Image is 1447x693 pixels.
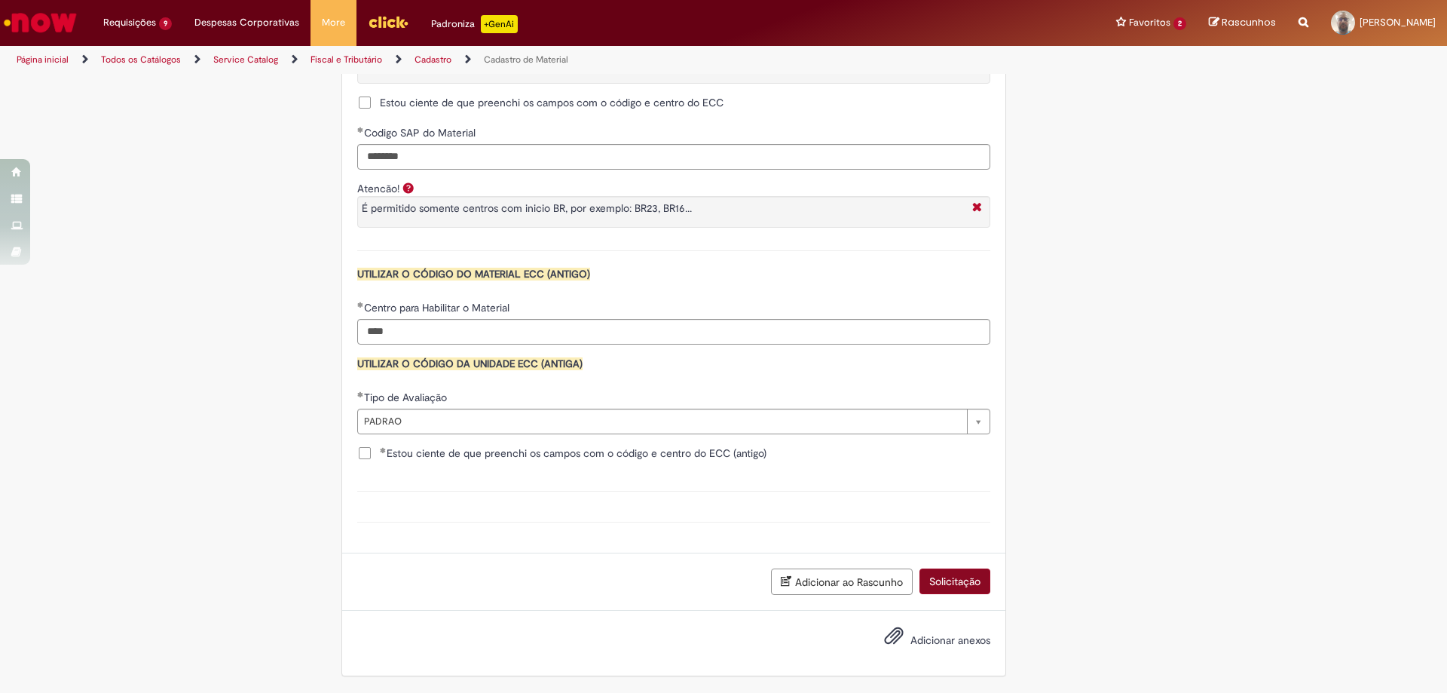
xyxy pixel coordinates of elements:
[380,447,387,453] span: Obrigatório Preenchido
[1209,16,1276,30] a: Rascunhos
[1360,16,1436,29] span: [PERSON_NAME]
[357,391,364,397] span: Obrigatório Preenchido
[771,569,913,595] button: Adicionar ao Rascunho
[357,357,583,370] span: UTILIZAR O CÓDIGO DA UNIDADE ECC (ANTIGA)
[368,11,408,33] img: click_logo_yellow_360x200.png
[968,201,986,216] i: Fechar More information Por question_atencao
[380,446,766,461] span: Estou ciente de que preenchi os campos com o código e centro do ECC (antigo)
[1129,15,1170,30] span: Favoritos
[194,15,299,30] span: Despesas Corporativas
[1173,17,1186,30] span: 2
[159,17,172,30] span: 9
[11,46,953,74] ul: Trilhas de página
[103,15,156,30] span: Requisições
[357,319,990,345] input: Centro para Habilitar o Material
[364,126,479,140] span: Codigo SAP do Material
[415,54,451,66] a: Cadastro
[17,54,69,66] a: Página inicial
[2,8,79,38] img: ServiceNow
[322,15,345,30] span: More
[364,391,450,404] span: Tipo de Avaliação
[357,268,590,281] span: UTILIZAR O CÓDIGO DO MATERIAL ECC (ANTIGO)
[357,302,364,308] span: Obrigatório Preenchido
[919,569,990,594] button: Solicitação
[910,633,990,647] span: Adicionar anexos
[399,182,418,194] span: Ajuda para Atencão!
[380,95,723,110] span: Estou ciente de que preenchi os campos com o código e centro do ECC
[431,15,518,33] div: Padroniza
[357,127,364,133] span: Obrigatório Preenchido
[311,54,382,66] a: Fiscal e Tributário
[213,54,278,66] a: Service Catalog
[357,182,399,195] label: Atencão!
[362,201,965,216] p: É permitido somente centros com inicio BR, por exemplo: BR23, BR16...
[101,54,181,66] a: Todos os Catálogos
[1222,15,1276,29] span: Rascunhos
[364,409,959,434] span: PADRAO
[357,144,990,170] input: Codigo SAP do Material
[364,301,512,314] span: Centro para Habilitar o Material
[880,622,907,657] button: Adicionar anexos
[481,15,518,33] p: +GenAi
[484,54,568,66] a: Cadastro de Material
